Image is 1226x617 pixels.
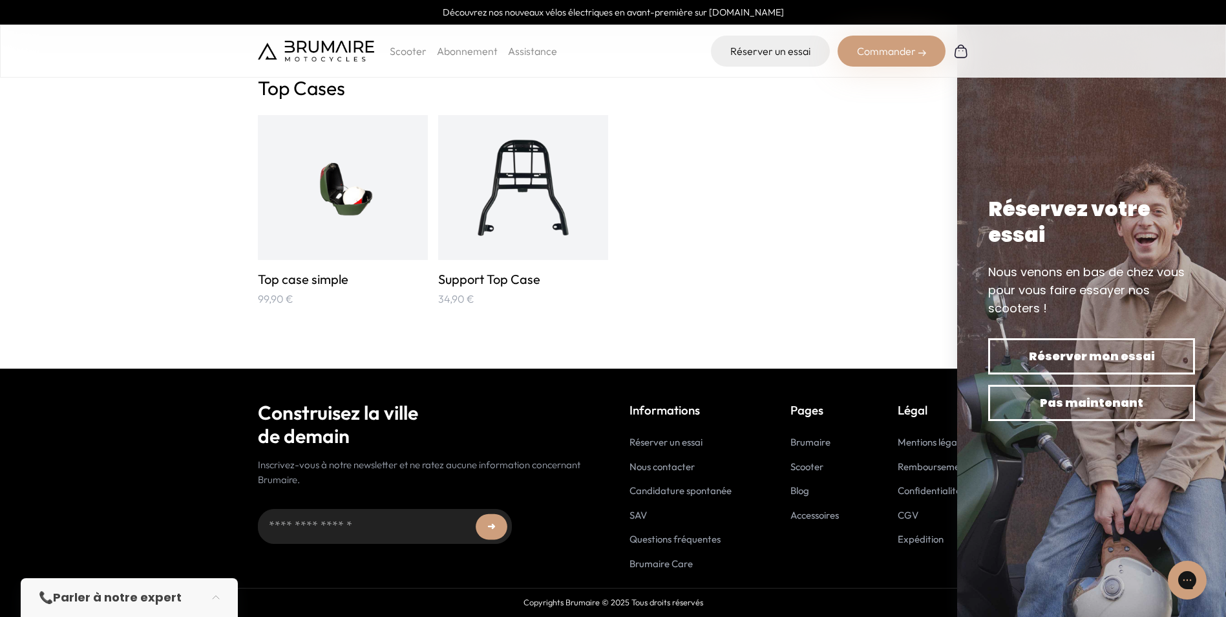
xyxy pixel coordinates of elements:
h3: Top case simple [258,270,428,288]
a: Candidature spontanée [629,484,732,497]
p: Informations [629,401,732,419]
a: Assistance [508,45,557,58]
img: Top case simple [286,131,399,244]
p: 34,90 € [438,291,608,307]
a: Support Top Case Support Top Case 34,90 € [438,115,608,307]
iframe: Gorgias live chat messenger [1161,556,1213,604]
h3: Support Top Case [438,270,608,288]
a: Réserver un essai [629,436,703,448]
a: Brumaire Care [629,557,693,570]
a: Blog [790,484,809,497]
button: ➜ [476,514,507,539]
p: Légal [898,401,969,419]
p: 99,90 € [258,291,428,307]
img: Support Top Case [466,131,580,244]
a: Expédition [898,533,944,545]
a: Scooter [790,460,823,473]
a: CGV [898,509,918,521]
a: Remboursement [898,460,969,473]
p: Scooter [390,43,427,59]
a: Mentions légales [898,436,968,448]
a: Nous contacter [629,460,695,473]
a: Confidentialité [898,484,961,497]
a: SAV [629,509,647,521]
a: Brumaire [790,436,830,448]
p: Copyrights Brumaire © 2025 Tous droits réservés [61,596,1165,609]
img: right-arrow-2.png [918,49,926,57]
p: Pages [790,401,839,419]
a: Accessoires [790,509,839,521]
input: Adresse email... [258,509,512,544]
div: Commander [838,36,946,67]
h2: Top Cases [258,76,969,100]
p: Inscrivez-vous à notre newsletter et ne ratez aucune information concernant Brumaire. [258,458,597,487]
h2: Construisez la ville de demain [258,401,597,448]
a: Abonnement [437,45,498,58]
a: Top case simple Top case simple 99,90 € [258,115,428,307]
img: Panier [953,43,969,59]
a: Réserver un essai [711,36,830,67]
img: Brumaire Motocycles [258,41,374,61]
a: Questions fréquentes [629,533,721,545]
